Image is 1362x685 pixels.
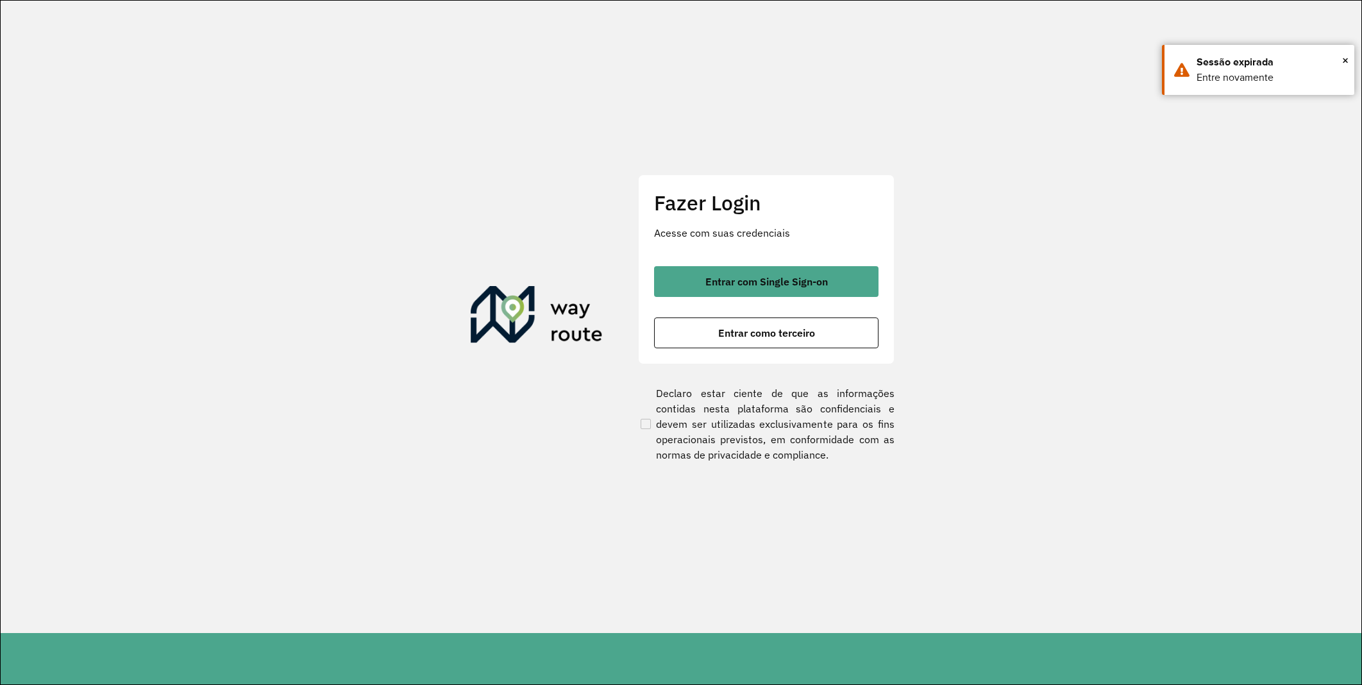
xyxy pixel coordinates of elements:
[1342,51,1349,70] button: Close
[654,266,879,297] button: button
[1197,55,1345,70] div: Sessão expirada
[1342,51,1349,70] span: ×
[471,286,603,348] img: Roteirizador AmbevTech
[654,317,879,348] button: button
[654,190,879,215] h2: Fazer Login
[638,385,895,462] label: Declaro estar ciente de que as informações contidas nesta plataforma são confidenciais e devem se...
[654,225,879,241] p: Acesse com suas credenciais
[718,328,815,338] span: Entrar como terceiro
[705,276,828,287] span: Entrar com Single Sign-on
[1197,70,1345,85] div: Entre novamente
